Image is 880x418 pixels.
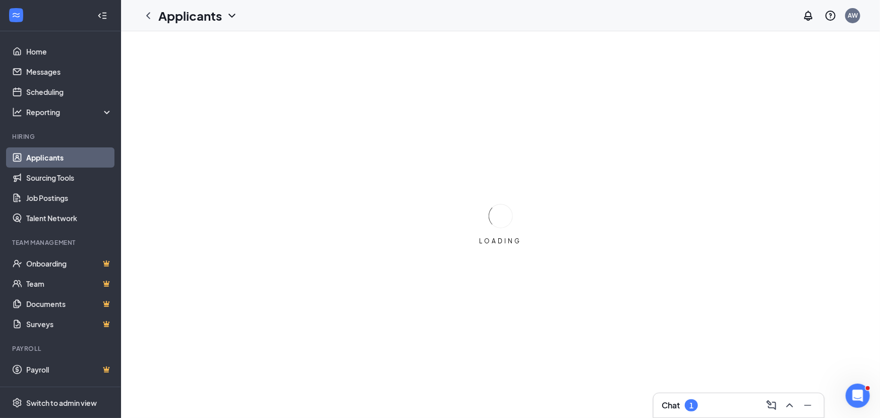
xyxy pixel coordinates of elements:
[782,397,798,413] button: ChevronUp
[26,398,97,408] div: Switch to admin view
[802,10,814,22] svg: Notifications
[766,399,778,411] svg: ComposeMessage
[26,208,112,228] a: Talent Network
[784,399,796,411] svg: ChevronUp
[764,397,780,413] button: ComposeMessage
[26,253,112,274] a: OnboardingCrown
[26,62,112,82] a: Messages
[12,398,22,408] svg: Settings
[662,400,680,411] h3: Chat
[26,107,113,117] div: Reporting
[825,10,837,22] svg: QuestionInfo
[26,188,112,208] a: Job Postings
[848,11,858,20] div: AW
[142,10,154,22] svg: ChevronLeft
[802,399,814,411] svg: Minimize
[846,384,870,408] iframe: Intercom live chat
[26,82,112,102] a: Scheduling
[158,7,222,24] h1: Applicants
[226,10,238,22] svg: ChevronDown
[12,107,22,117] svg: Analysis
[26,314,112,334] a: SurveysCrown
[26,41,112,62] a: Home
[11,10,21,20] svg: WorkstreamLogo
[800,397,816,413] button: Minimize
[26,147,112,168] a: Applicants
[26,359,112,380] a: PayrollCrown
[26,274,112,294] a: TeamCrown
[12,238,110,247] div: Team Management
[12,344,110,353] div: Payroll
[26,168,112,188] a: Sourcing Tools
[12,132,110,141] div: Hiring
[476,237,526,245] div: LOADING
[26,294,112,314] a: DocumentsCrown
[97,11,107,21] svg: Collapse
[689,401,693,410] div: 1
